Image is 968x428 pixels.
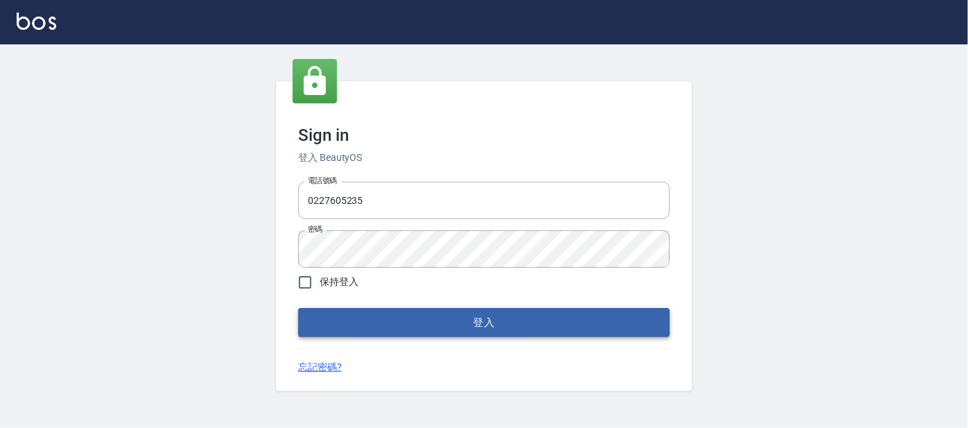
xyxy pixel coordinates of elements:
[17,12,56,30] img: Logo
[298,151,670,165] h6: 登入 BeautyOS
[298,126,670,145] h3: Sign in
[320,275,358,289] span: 保持登入
[308,176,337,186] label: 電話號碼
[298,360,342,375] a: 忘記密碼?
[308,224,322,234] label: 密碼
[298,308,670,337] button: 登入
